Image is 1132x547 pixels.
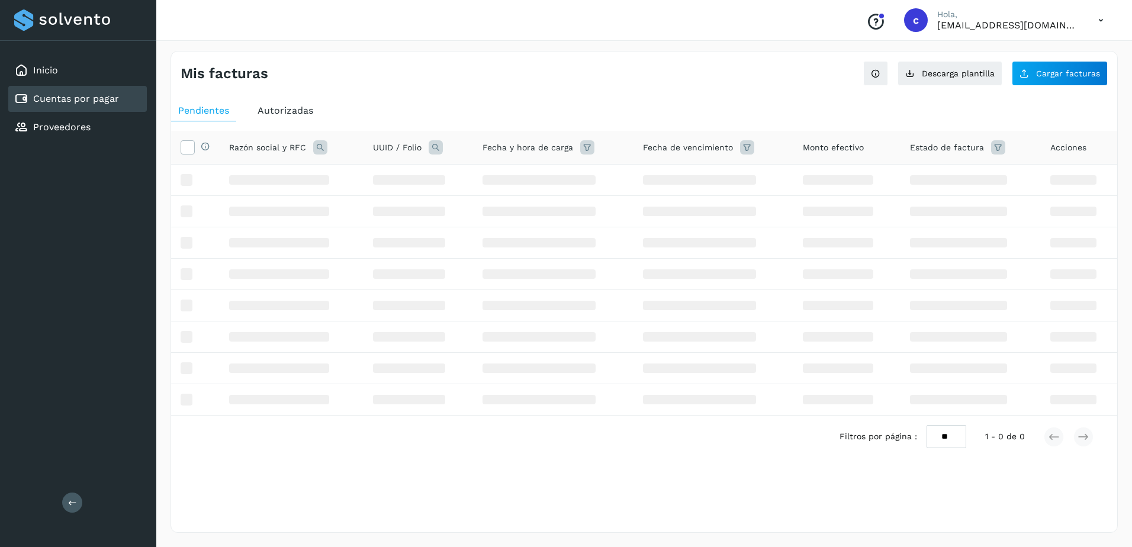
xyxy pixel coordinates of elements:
div: Proveedores [8,114,147,140]
p: cxp@53cargo.com [937,20,1079,31]
span: Autorizadas [258,105,313,116]
div: Inicio [8,57,147,83]
h4: Mis facturas [181,65,268,82]
a: Inicio [33,65,58,76]
span: UUID / Folio [373,141,422,154]
span: Acciones [1050,141,1086,154]
span: 1 - 0 de 0 [985,430,1025,443]
span: Estado de factura [910,141,984,154]
span: Razón social y RFC [229,141,306,154]
span: Descarga plantilla [922,69,995,78]
span: Pendientes [178,105,229,116]
div: Cuentas por pagar [8,86,147,112]
p: Hola, [937,9,1079,20]
a: Proveedores [33,121,91,133]
button: Cargar facturas [1012,61,1108,86]
button: Descarga plantilla [898,61,1002,86]
a: Cuentas por pagar [33,93,119,104]
span: Filtros por página : [840,430,917,443]
span: Fecha y hora de carga [483,141,573,154]
span: Fecha de vencimiento [643,141,733,154]
span: Cargar facturas [1036,69,1100,78]
span: Monto efectivo [803,141,864,154]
